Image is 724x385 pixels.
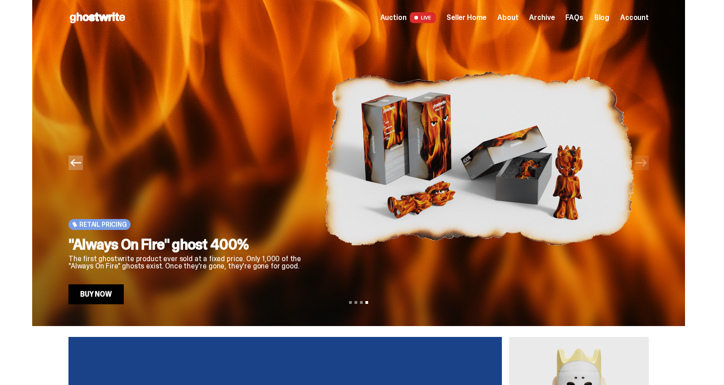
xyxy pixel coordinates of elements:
[68,237,310,252] h2: "Always On Fire" ghost 400%
[410,12,436,23] span: LIVE
[325,36,634,281] img: "Always On Fire" ghost 400%
[365,301,368,304] button: View slide 4
[565,14,583,21] a: FAQs
[620,14,649,21] a: Account
[79,221,127,228] span: Retail Pricing
[360,301,363,304] button: View slide 3
[380,12,436,23] a: Auction LIVE
[349,301,352,304] button: View slide 1
[497,14,518,21] a: About
[68,255,310,270] p: The first ghostwrite product ever sold at a fixed price. Only 1,000 of the "Always On Fire" ghost...
[380,14,407,21] span: Auction
[529,14,554,21] a: Archive
[594,14,609,21] a: Blog
[68,284,124,304] a: Buy Now
[68,156,83,170] button: Previous
[447,14,486,21] a: Seller Home
[634,156,649,170] button: Next
[355,301,357,304] button: View slide 2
